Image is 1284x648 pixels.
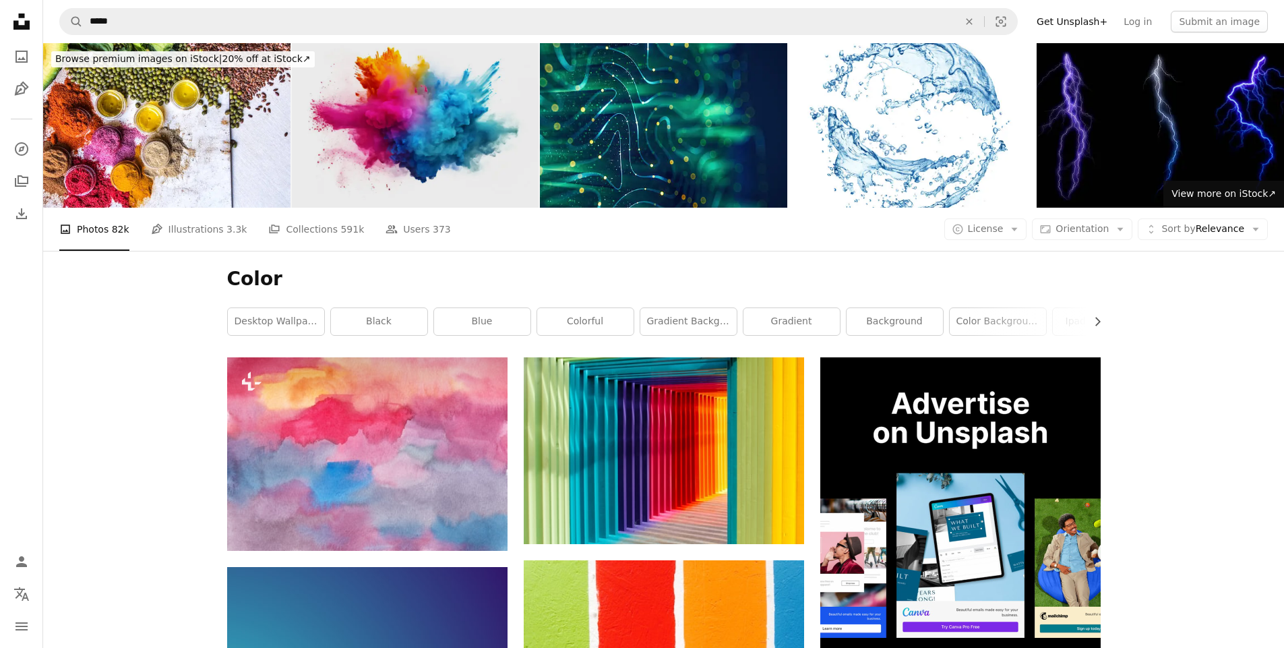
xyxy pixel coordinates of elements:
h1: Color [227,267,1101,291]
a: Home — Unsplash [8,8,35,38]
img: Technology Background with Flowing Lines and Light Particles [540,43,787,208]
a: Download History [8,200,35,227]
a: blue [434,308,530,335]
a: black [331,308,427,335]
form: Find visuals sitewide [59,8,1018,35]
button: Clear [954,9,984,34]
button: License [944,218,1027,240]
span: Relevance [1161,223,1244,236]
span: License [968,223,1004,234]
img: a painting of a colorful sky with clouds [227,357,508,551]
span: Sort by [1161,223,1195,234]
a: Illustrations 3.3k [151,208,247,251]
button: Search Unsplash [60,9,83,34]
a: color background [950,308,1046,335]
span: 591k [340,222,364,237]
a: Photos [8,43,35,70]
span: Browse premium images on iStock | [55,53,222,64]
a: View more on iStock↗ [1163,181,1284,208]
button: Visual search [985,9,1017,34]
img: Water splash [789,43,1036,208]
a: Log in / Sign up [8,548,35,575]
div: 20% off at iStock ↗ [51,51,315,67]
img: file-1635990755334-4bfd90f37242image [820,357,1101,638]
span: 373 [433,222,451,237]
button: Sort byRelevance [1138,218,1268,240]
a: Browse premium images on iStock|20% off at iStock↗ [43,43,323,76]
a: Explore [8,136,35,163]
a: a painting of a colorful sky with clouds [227,448,508,460]
a: Users 373 [386,208,450,251]
a: gradient [743,308,840,335]
img: Set of three electric lightning effects with glowing highlights and purple blue white colors for ... [1037,43,1284,208]
a: background [847,308,943,335]
img: Colorful Powder Explosion on white Background [292,43,539,208]
img: Multi colored vegetables, fruits, legumes and spices on wooden table [43,43,291,208]
button: Menu [8,613,35,640]
button: Submit an image [1171,11,1268,32]
a: colorful [537,308,634,335]
a: Illustrations [8,76,35,102]
img: multicolored wall in shallow focus photography [524,357,804,544]
span: Orientation [1056,223,1109,234]
a: Collections 591k [268,208,364,251]
a: Collections [8,168,35,195]
button: Orientation [1032,218,1132,240]
a: multicolored wall in shallow focus photography [524,444,804,456]
a: desktop wallpaper [228,308,324,335]
span: 3.3k [226,222,247,237]
button: scroll list to the right [1085,308,1101,335]
a: gradient background [640,308,737,335]
a: Log in [1115,11,1160,32]
span: View more on iStock ↗ [1171,188,1276,199]
a: ipad wallpaper [1053,308,1149,335]
button: Language [8,581,35,608]
a: Get Unsplash+ [1029,11,1115,32]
